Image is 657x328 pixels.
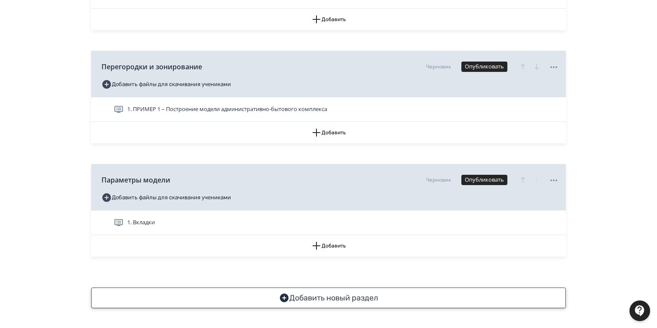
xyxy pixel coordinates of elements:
[127,105,327,114] span: 1. ПРИМЕР 1 – Построение модели административно-бытового комплекса
[91,288,566,308] button: Добавить новый раздел
[127,218,155,227] span: 1. Вкладки
[101,175,170,185] span: Параметры модели
[101,62,202,72] span: Перегородки и зонирование
[461,175,507,185] button: Опубликовать
[101,77,231,91] button: Добавить файлы для скачивания учениками
[91,97,566,122] div: 1. ПРИМЕР 1 – Построение модели административно-бытового комплекса
[91,235,566,257] button: Добавить
[426,63,451,71] div: Черновик
[461,62,507,72] button: Опубликовать
[91,122,566,143] button: Добавить
[101,191,231,204] button: Добавить файлы для скачивания учениками
[91,9,566,30] button: Добавить
[91,210,566,235] div: 1. Вкладки
[426,176,451,184] div: Черновик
